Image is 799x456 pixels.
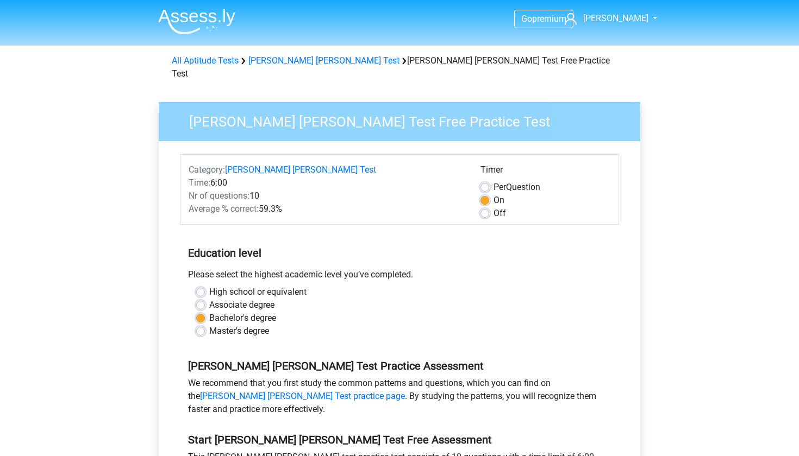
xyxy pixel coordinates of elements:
[515,11,573,26] a: Gopremium
[189,204,259,214] span: Average % correct:
[494,194,504,207] label: On
[532,14,566,24] span: premium
[480,163,610,181] div: Timer
[209,286,307,299] label: High school or equivalent
[225,164,376,175] a: [PERSON_NAME] [PERSON_NAME] Test
[494,207,506,220] label: Off
[188,359,611,372] h5: [PERSON_NAME] [PERSON_NAME] Test Practice Assessment
[180,189,472,202] div: 10
[200,391,405,401] a: [PERSON_NAME] [PERSON_NAME] Test practice page
[176,109,632,130] h3: [PERSON_NAME] [PERSON_NAME] Test Free Practice Test
[494,181,540,194] label: Question
[521,14,532,24] span: Go
[167,54,632,80] div: [PERSON_NAME] [PERSON_NAME] Test Free Practice Test
[189,164,225,175] span: Category:
[188,433,611,446] h5: Start [PERSON_NAME] [PERSON_NAME] Test Free Assessment
[172,55,239,66] a: All Aptitude Tests
[560,12,650,25] a: [PERSON_NAME]
[180,202,472,216] div: 59.3%
[248,55,399,66] a: [PERSON_NAME] [PERSON_NAME] Test
[158,9,235,34] img: Assessly
[189,178,210,188] span: Time:
[209,312,276,325] label: Bachelor's degree
[188,242,611,264] h5: Education level
[180,268,619,286] div: Please select the highest academic level you’ve completed.
[189,191,249,201] span: Nr of questions:
[180,176,472,189] div: 6:00
[209,299,274,312] label: Associate degree
[180,377,619,420] div: We recommend that you first study the common patterns and questions, which you can find on the . ...
[209,325,269,338] label: Master's degree
[583,13,648,23] span: [PERSON_NAME]
[494,182,506,192] span: Per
